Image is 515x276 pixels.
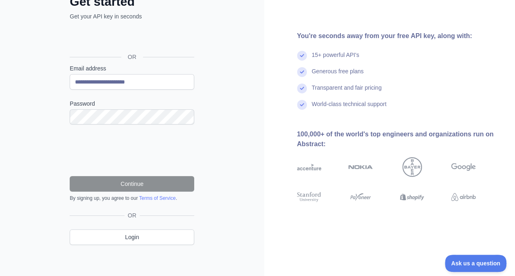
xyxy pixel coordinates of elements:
p: Get your API key in seconds [70,12,194,20]
label: Email address [70,64,194,72]
div: By signing up, you agree to our . [70,195,194,201]
a: Login [70,229,194,245]
img: nokia [348,157,373,177]
img: shopify [400,191,424,203]
div: Generous free plans [312,67,364,84]
img: bayer [402,157,422,177]
span: OR [125,211,140,219]
iframe: reCAPTCHA [70,134,194,166]
button: Continue [70,176,194,192]
div: 15+ powerful API's [312,51,359,67]
img: payoneer [348,191,373,203]
div: 100,000+ of the world's top engineers and organizations run on Abstract: [297,129,502,149]
div: World-class technical support [312,100,387,116]
img: check mark [297,51,307,61]
div: Transparent and fair pricing [312,84,382,100]
img: check mark [297,84,307,93]
iframe: Sign in with Google Button [66,29,197,48]
img: check mark [297,100,307,110]
span: OR [121,53,143,61]
iframe: Toggle Customer Support [445,255,507,272]
label: Password [70,100,194,108]
div: You're seconds away from your free API key, along with: [297,31,502,41]
a: Terms of Service [139,195,175,201]
img: airbnb [451,191,476,203]
img: google [451,157,476,177]
img: accenture [297,157,322,177]
img: stanford university [297,191,322,203]
img: check mark [297,67,307,77]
